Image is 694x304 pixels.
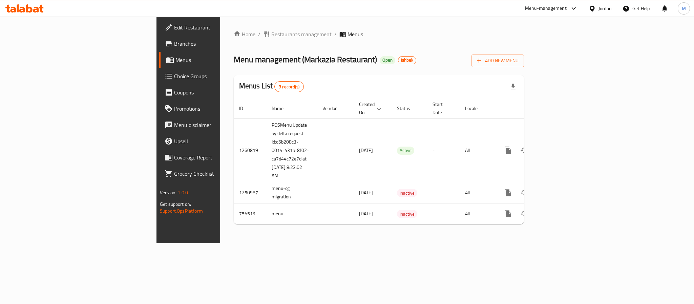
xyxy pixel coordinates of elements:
span: Open [380,57,395,63]
span: Vendor [322,104,345,112]
span: Version: [160,188,176,197]
span: Locale [465,104,486,112]
span: Menu disclaimer [174,121,267,129]
span: Coupons [174,88,267,96]
a: Upsell [159,133,272,149]
span: Grocery Checklist [174,170,267,178]
span: Menus [348,30,363,38]
span: 1.0.0 [177,188,188,197]
div: Total records count [274,81,304,92]
span: Get support on: [160,200,191,209]
button: Change Status [516,205,532,222]
div: Active [397,147,414,155]
a: Promotions [159,101,272,117]
span: [DATE] [359,209,373,218]
a: Support.OpsPlatform [160,207,203,215]
table: enhanced table [234,98,570,224]
span: Promotions [174,105,267,113]
div: Jordan [598,5,612,12]
a: Coverage Report [159,149,272,166]
span: [DATE] [359,146,373,155]
td: - [427,182,460,203]
div: Menu-management [525,4,567,13]
a: Choice Groups [159,68,272,84]
td: All [460,182,495,203]
a: Branches [159,36,272,52]
button: more [500,184,516,201]
span: Inactive [397,189,417,197]
span: Active [397,147,414,154]
span: Inactive [397,210,417,218]
span: Upsell [174,137,267,145]
td: All [460,203,495,224]
span: Ishbek [398,57,416,63]
span: Start Date [433,100,451,116]
span: Status [397,104,419,112]
span: [DATE] [359,188,373,197]
span: ID [239,104,252,112]
span: Coverage Report [174,153,267,161]
nav: breadcrumb [234,30,524,38]
th: Actions [495,98,570,119]
a: Coupons [159,84,272,101]
button: more [500,205,516,222]
td: menu-cg migration [266,182,317,203]
td: - [427,203,460,224]
a: Menus [159,52,272,68]
a: Grocery Checklist [159,166,272,182]
span: Add New Menu [477,57,519,65]
button: more [500,142,516,158]
span: Choice Groups [174,72,267,80]
div: Open [380,56,395,64]
span: M [682,5,686,12]
li: / [334,30,337,38]
button: Add New Menu [471,55,524,67]
button: Change Status [516,184,532,201]
span: Name [272,104,292,112]
span: Menus [175,56,267,64]
a: Menu disclaimer [159,117,272,133]
a: Restaurants management [263,30,332,38]
span: Menu management ( Markazia Restaurant ) [234,52,377,67]
span: Created On [359,100,383,116]
div: Export file [505,79,521,95]
td: - [427,118,460,182]
h2: Menus List [239,81,304,92]
a: Edit Restaurant [159,19,272,36]
button: Change Status [516,142,532,158]
span: Restaurants management [271,30,332,38]
span: 3 record(s) [275,84,303,90]
td: POSMenu Update by delta request Id:d5b208c3-0014-431b-8f02-ca7d44c72e7d at [DATE] 8:22:02 AM [266,118,317,182]
span: Branches [174,40,267,48]
span: Edit Restaurant [174,23,267,31]
td: menu [266,203,317,224]
td: All [460,118,495,182]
